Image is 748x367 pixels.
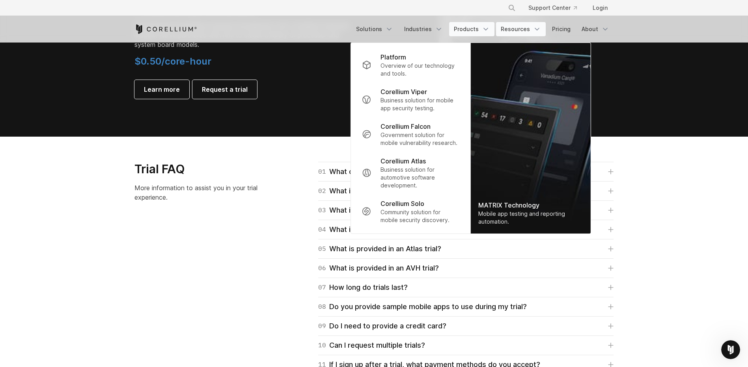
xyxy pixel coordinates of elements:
div: How long do trials last? [318,282,408,293]
a: 06What is provided in an AVH trial? [318,263,614,274]
a: Solutions [351,22,398,36]
a: 03What is provided in a Falcon trial? [318,205,614,216]
span: 05 [318,243,326,254]
span: 07 [318,282,326,293]
p: Business solution for mobile app security testing. [381,96,459,112]
div: What is provided in a Solo trial? [318,224,435,235]
p: Corellium Atlas [381,156,426,166]
iframe: Intercom live chat [721,340,740,359]
a: Industries [399,22,448,36]
span: Request a trial [202,85,248,94]
p: Government solution for mobile vulnerability research. [381,131,459,147]
a: 05What is provided in an Atlas trial? [318,243,614,254]
a: Login [586,1,614,15]
span: 09 [318,321,326,332]
span: 04 [318,224,326,235]
span: 02 [318,185,326,196]
a: 10Can I request multiple trials? [318,340,614,351]
div: Do I need to provide a credit card? [318,321,446,332]
a: MATRIX Technology Mobile app testing and reporting automation. [470,43,590,234]
a: Platform Overview of our technology and tools. [355,48,465,82]
button: Search [505,1,519,15]
a: 02What is provided in a Viper trial? [318,185,614,196]
a: Request a trial [192,80,257,99]
a: Products [449,22,494,36]
div: What is provided in a Viper trial? [318,185,438,196]
div: MATRIX Technology [478,200,582,210]
a: Pricing [547,22,575,36]
span: 03 [318,205,326,216]
a: 04What is provided in a Solo trial? [318,224,614,235]
p: Overview of our technology and tools. [381,62,459,78]
span: 10 [318,340,326,351]
h3: Trial FAQ [134,162,273,177]
div: Navigation Menu [498,1,614,15]
span: 01 [318,166,326,177]
img: Matrix_WebNav_1x [470,43,590,234]
a: Support Center [522,1,583,15]
span: $0.50/core-hour [134,56,211,67]
a: About [577,22,614,36]
div: What is provided in a Falcon trial? [318,205,442,216]
p: Platform [381,52,406,62]
a: Corellium Falcon Government solution for mobile vulnerability research. [355,117,465,152]
a: 09Do I need to provide a credit card? [318,321,614,332]
span: Learn more [144,85,180,94]
a: 07How long do trials last? [318,282,614,293]
p: Corellium Viper [381,87,427,96]
a: Corellium Home [134,24,197,34]
a: Corellium Viper Business solution for mobile app security testing. [355,82,465,117]
a: Corellium Atlas Business solution for automotive software development. [355,152,465,194]
div: Navigation Menu [351,22,614,36]
a: 08Do you provide sample mobile apps to use during my trial? [318,301,614,312]
a: 01What does a Corellium free trial request entail? [318,166,614,177]
p: More information to assist you in your trial experience. [134,183,273,202]
p: Community solution for mobile security discovery. [381,208,459,224]
div: Do you provide sample mobile apps to use during my trial? [318,301,527,312]
div: Mobile app testing and reporting automation. [478,210,582,226]
p: Business solution for automotive software development. [381,166,459,189]
p: Corellium Falcon [381,122,431,131]
div: What is provided in an Atlas trial? [318,243,441,254]
span: 06 [318,263,326,274]
div: Can I request multiple trials? [318,340,425,351]
a: Resources [496,22,546,36]
a: Learn more [134,80,189,99]
span: 08 [318,301,326,312]
p: Corellium Solo [381,199,424,208]
a: Corellium Solo Community solution for mobile security discovery. [355,194,465,229]
div: What does a Corellium free trial request entail? [318,166,489,177]
div: What is provided in an AVH trial? [318,263,439,274]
